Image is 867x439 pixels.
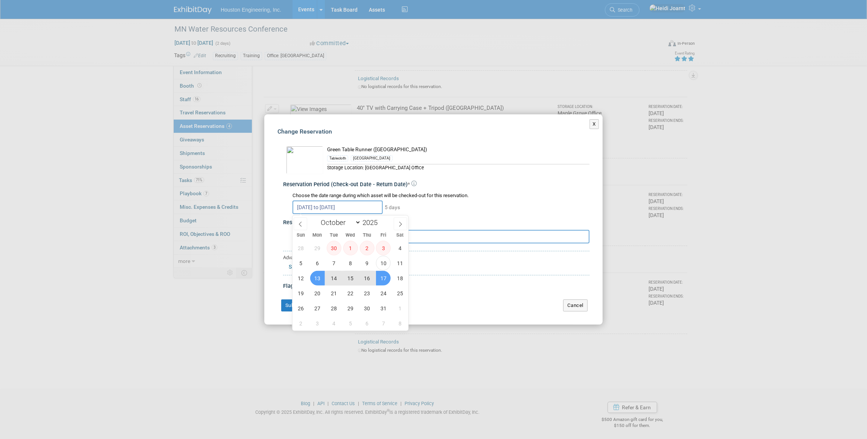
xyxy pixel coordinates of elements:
[310,301,325,316] span: October 27, 2025
[327,146,590,154] div: Green Table Runner ([GEOGRAPHIC_DATA])
[360,256,374,270] span: October 9, 2025
[294,316,308,331] span: November 2, 2025
[283,219,590,227] div: Reservation Notes
[318,218,361,227] select: Month
[393,256,407,270] span: October 11, 2025
[375,233,392,238] span: Fri
[343,286,358,301] span: October 22, 2025
[393,271,407,286] span: October 18, 2025
[343,301,358,316] span: October 29, 2025
[281,299,306,311] button: Submit
[293,233,309,238] span: Sun
[283,283,295,289] span: Flag:
[384,204,400,210] span: 5 days
[310,241,325,255] span: September 29, 2025
[376,301,391,316] span: October 31, 2025
[310,271,325,286] span: October 13, 2025
[376,256,391,270] span: October 10, 2025
[327,316,341,331] span: November 4, 2025
[361,218,383,227] input: Year
[343,241,358,255] span: October 1, 2025
[293,192,590,199] div: Choose the date range during which asset will be checked-out for this reservation.
[393,241,407,255] span: October 4, 2025
[343,271,358,286] span: October 15, 2025
[327,286,341,301] span: October 21, 2025
[393,301,407,316] span: November 1, 2025
[393,286,407,301] span: October 25, 2025
[283,181,590,189] div: Reservation Period (Check-out Date - Return Date)
[327,256,341,270] span: October 7, 2025
[360,241,374,255] span: October 2, 2025
[294,241,308,255] span: September 28, 2025
[294,301,308,316] span: October 26, 2025
[376,241,391,255] span: October 3, 2025
[310,316,325,331] span: November 3, 2025
[392,233,408,238] span: Sat
[277,128,332,135] span: Change Reservation
[393,316,407,331] span: November 8, 2025
[360,301,374,316] span: October 30, 2025
[309,233,326,238] span: Mon
[310,256,325,270] span: October 6, 2025
[294,271,308,286] span: October 12, 2025
[294,256,308,270] span: October 5, 2025
[327,241,341,255] span: September 30, 2025
[293,201,383,214] input: Check-out Date - Return Date
[360,271,374,286] span: October 16, 2025
[327,301,341,316] span: October 28, 2025
[376,286,391,301] span: October 24, 2025
[590,119,599,129] button: X
[360,316,374,331] span: November 6, 2025
[360,286,374,301] span: October 23, 2025
[283,254,590,261] div: Advanced Options
[326,233,342,238] span: Tue
[359,233,375,238] span: Thu
[343,256,358,270] span: October 8, 2025
[310,286,325,301] span: October 20, 2025
[351,155,393,161] div: [GEOGRAPHIC_DATA]
[563,299,588,311] button: Cancel
[376,271,391,286] span: October 17, 2025
[294,286,308,301] span: October 19, 2025
[289,264,371,270] a: Specify Shipping Logistics Category
[327,164,590,171] div: Storage Location: [GEOGRAPHIC_DATA] Office
[343,316,358,331] span: November 5, 2025
[342,233,359,238] span: Wed
[327,271,341,286] span: October 14, 2025
[327,155,348,161] div: Tablecloth
[376,316,391,331] span: November 7, 2025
